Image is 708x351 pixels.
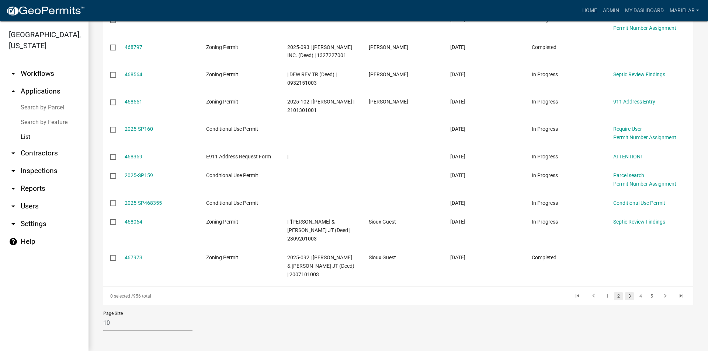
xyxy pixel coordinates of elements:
[369,99,408,105] span: Rob Hofmeyer
[532,154,558,159] span: In Progress
[532,126,558,132] span: In Progress
[613,99,655,105] a: 911 Address Entry
[602,290,613,302] li: page 1
[450,200,465,206] span: 08/24/2025
[674,292,688,300] a: go to last page
[570,292,584,300] a: go to first page
[206,219,238,225] span: Zoning Permit
[613,25,676,31] a: Permit Number Assignment
[287,44,352,59] span: 2025-093 | EVERIST, LG INC. (Deed) | 1327227001
[206,99,238,105] span: Zoning Permit
[613,181,676,187] a: Permit Number Assignment
[587,292,601,300] a: go to previous page
[450,71,465,77] span: 08/25/2025
[9,69,18,78] i: arrow_drop_down
[287,154,288,159] span: |
[613,154,642,159] a: ATTENTION!
[532,255,556,260] span: Completed
[206,255,238,260] span: Zoning Permit
[667,4,702,18] a: marielar
[532,200,558,206] span: In Progress
[369,255,396,260] span: Sioux Guest
[450,126,465,132] span: 08/24/2025
[287,255,354,277] span: 2025-092 | KRAMER, MICHAEL & DEBRA JT (Deed) | 2007101003
[206,200,258,206] span: Conditional Use Permit
[579,4,600,18] a: Home
[9,202,18,211] i: arrow_drop_down
[125,154,142,159] a: 468359
[125,126,153,132] a: 2025-SP160
[9,184,18,193] i: arrow_drop_down
[206,172,258,178] span: Conditional Use Permit
[125,200,162,206] a: 2025-SP468355
[206,71,238,77] span: Zoning Permit
[450,154,465,159] span: 08/24/2025
[613,126,642,132] a: Require User
[636,292,645,300] a: 4
[658,292,672,300] a: go to next page
[450,255,465,260] span: 08/22/2025
[125,172,153,178] a: 2025-SP159
[103,287,336,305] div: 956 total
[110,294,133,299] span: 0 selected /
[622,4,667,18] a: My Dashboard
[125,44,142,50] a: 468797
[369,219,396,225] span: Sioux Guest
[614,292,623,300] a: 2
[125,219,142,225] a: 468064
[613,134,676,140] a: Permit Number Assignment
[450,172,465,178] span: 08/24/2025
[369,44,408,50] span: Josh Kleinhesselink
[613,200,665,206] a: Conditional Use Permit
[9,166,18,175] i: arrow_drop_down
[532,219,558,225] span: In Progress
[625,292,634,300] a: 3
[635,290,646,302] li: page 4
[613,172,644,178] a: Parcel search
[450,99,465,105] span: 08/25/2025
[450,219,465,225] span: 08/22/2025
[369,71,408,77] span: Corey Winterfeld
[125,71,142,77] a: 468564
[125,99,142,105] a: 468551
[532,71,558,77] span: In Progress
[9,87,18,96] i: arrow_drop_up
[287,99,354,113] span: 2025-102 | Robbie Hofmeyer | 2101301001
[125,255,142,260] a: 467973
[613,219,665,225] a: Septic Review Findings
[624,290,635,302] li: page 3
[613,71,665,77] a: Septic Review Findings
[206,44,238,50] span: Zoning Permit
[9,220,18,228] i: arrow_drop_down
[613,290,624,302] li: page 2
[532,172,558,178] span: In Progress
[646,290,657,302] li: page 5
[287,71,337,86] span: | DEW REV TR (Deed) | 0932151003
[532,99,558,105] span: In Progress
[532,44,556,50] span: Completed
[647,292,656,300] a: 5
[9,149,18,158] i: arrow_drop_down
[600,4,622,18] a: Admin
[287,219,350,242] span: | "HIEMSTRA, ERIC E. & REBECCA J. JT (Deed | 2309201003
[450,44,465,50] span: 08/25/2025
[206,126,258,132] span: Conditional Use Permit
[206,154,271,159] span: E911 Address Request Form
[9,237,18,246] i: help
[603,292,612,300] a: 1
